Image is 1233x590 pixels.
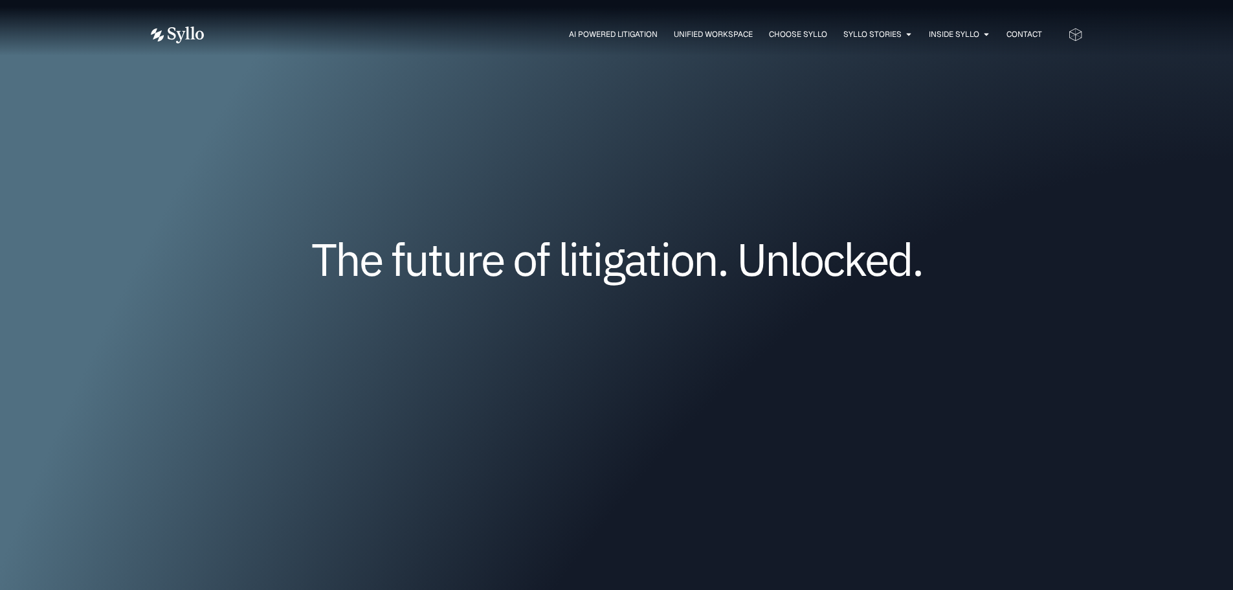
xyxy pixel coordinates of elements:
a: Choose Syllo [769,28,827,40]
a: Contact [1006,28,1042,40]
nav: Menu [230,28,1042,41]
a: AI Powered Litigation [569,28,658,40]
a: Unified Workspace [674,28,753,40]
img: Vector [151,27,204,43]
h1: The future of litigation. Unlocked. [228,238,1005,280]
a: Syllo Stories [843,28,902,40]
div: Menu Toggle [230,28,1042,41]
a: Inside Syllo [929,28,979,40]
